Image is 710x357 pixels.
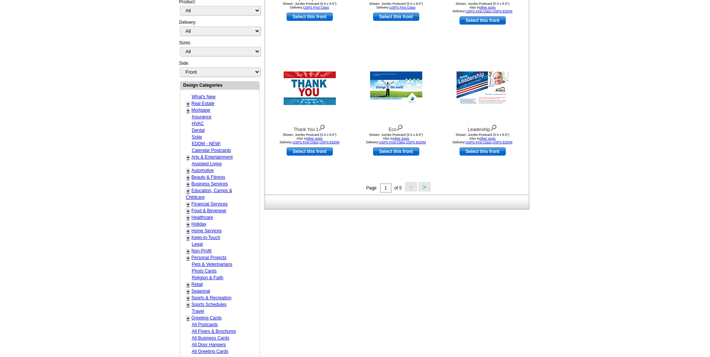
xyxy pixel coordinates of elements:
a: other sizes [306,137,323,140]
a: Business Services [192,181,228,187]
a: use this design [460,147,506,156]
a: + [187,302,190,308]
a: USPS EDDM [492,140,512,144]
span: Also in [469,6,496,9]
a: USPS First Class [303,6,329,9]
a: USPS First Class [466,9,492,13]
a: USPS First Class [379,140,405,144]
a: use this design [287,13,333,21]
a: All Postcards [192,322,218,327]
a: Sports & Recreation [192,295,231,300]
a: other sizes [479,137,496,140]
a: other sizes [393,137,409,140]
a: + [187,154,190,160]
a: + [187,188,190,194]
a: use this design [460,16,506,25]
a: + [187,228,190,234]
a: Insurance [192,114,212,119]
a: Solar [192,134,202,140]
div: Eco [355,123,437,133]
a: + [187,315,190,321]
a: + [187,248,190,254]
span: Also in [383,137,409,140]
a: USPS First Class [389,6,416,9]
div: Shown: Jumbo Postcard (5.5 x 8.5") Delivery: , [442,133,524,144]
a: USPS First Class [466,140,492,144]
div: Thank You 1 [269,123,351,133]
a: All Business Cards [192,335,230,341]
a: Travel [192,309,204,314]
a: Financial Services [192,201,228,207]
a: + [187,201,190,207]
a: + [187,235,190,241]
a: Beauty & Fitness [192,175,225,180]
a: What's New [192,94,216,99]
a: Non-Profit [192,248,212,254]
a: Seasonal [192,289,210,294]
a: Home Services [192,228,222,233]
span: of 5 [394,185,402,191]
a: + [187,168,190,174]
div: Delivery: [179,19,260,39]
div: Shown: Jumbo Postcard (5.5 x 8.5") Delivery: , [442,2,524,13]
img: view design details [396,123,403,131]
a: + [187,295,190,301]
a: Mortgage [192,108,211,113]
a: use this design [373,13,419,21]
a: HVAC [192,121,204,126]
a: Personal Projects [192,255,227,260]
a: Legal [192,242,203,247]
a: Greeting Cards [192,315,222,321]
span: Also in [469,137,496,140]
a: Education, Camps & Childcare [186,188,232,200]
a: Arts & Entertainment [192,154,233,160]
img: view design details [490,123,497,131]
a: Keep-in-Touch [192,235,220,240]
a: Automotive [192,168,214,173]
a: Assisted Living [192,161,222,166]
a: All Door Hangers [192,342,226,347]
div: Shown: Jumbo Postcard (5.5 x 8.5") Delivery: , [355,133,437,144]
a: other sizes [479,6,496,9]
div: Shown: Jumbo Postcard (5.5 x 8.5") Delivery: [355,2,437,9]
a: USPS EDDM [319,140,340,144]
a: + [187,289,190,294]
a: use this design [373,147,419,156]
a: Real Estate [192,101,215,106]
img: Eco [370,71,422,105]
div: Side: [179,60,260,77]
div: Leadership [442,123,524,133]
a: Holiday [192,221,206,227]
a: + [187,108,190,114]
a: All Greeting Cards [192,349,228,354]
a: Pets & Veterinarians [192,262,233,267]
a: + [187,221,190,227]
span: Also in [296,137,323,140]
a: Sports Schedules [192,302,227,307]
a: Dental [192,128,205,133]
button: > [419,182,430,191]
a: + [187,181,190,187]
a: + [187,101,190,107]
a: Calendar Postcards [192,148,231,153]
div: Shown: Jumbo Postcard (5.5 x 8.5") Delivery: , [269,133,351,144]
a: use this design [287,147,333,156]
span: Page [366,185,376,191]
div: Sizes: [179,39,260,60]
a: USPS EDDM [406,140,426,144]
a: + [187,215,190,221]
a: USPS EDDM [492,9,512,13]
a: + [187,175,190,181]
a: Healthcare [192,215,213,220]
a: Religion & Faith [192,275,224,280]
a: EDDM - NEW! [192,141,221,146]
a: Photo Cards [192,268,217,274]
div: Shown: Jumbo Postcard (5.5 x 8.5") Delivery: [269,2,351,9]
a: USPS First Class [293,140,319,144]
img: Thank You 1 [284,71,336,105]
button: < [405,182,417,191]
a: All Flyers & Brochures [192,329,236,334]
a: + [187,208,190,214]
div: Design Categories [180,82,259,89]
a: Food & Beverage [192,208,226,213]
